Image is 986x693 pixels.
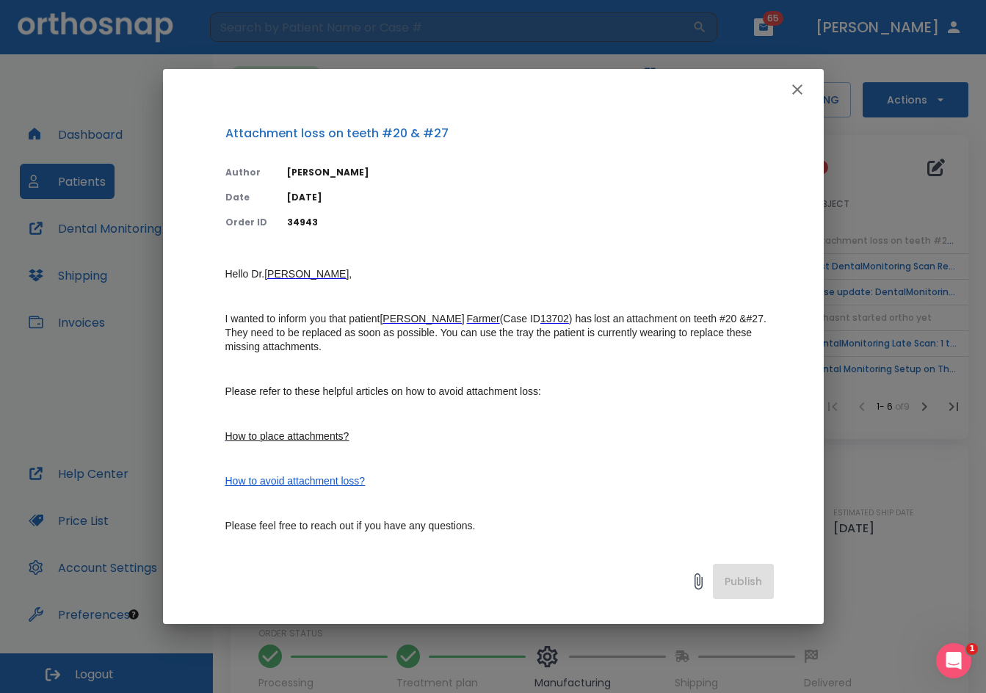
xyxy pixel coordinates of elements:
p: [DATE] [287,191,774,204]
span: I wanted to inform you that patient [225,313,380,324]
p: Attachment loss on teeth #20 & #27 [225,125,774,142]
span: ) has [569,313,592,324]
a: How to place attachments? [225,430,349,443]
a: [PERSON_NAME] [264,268,349,280]
p: 34943 [287,216,774,229]
span: (Case ID [500,313,540,324]
p: [PERSON_NAME] [287,166,774,179]
a: 13702 [540,313,569,325]
span: #27 [747,313,764,324]
span: Please feel free to reach out if you have any questions. [225,520,476,531]
span: on teeth #20 & [679,313,746,324]
span: 13702 [540,313,569,324]
span: [PERSON_NAME] [380,313,464,324]
span: , [349,268,352,280]
a: [PERSON_NAME] [380,313,464,325]
span: . They need to be replaced as soon as possible. You can use the tray the patient is currently wea... [225,313,769,352]
span: attachment [626,313,677,324]
span: Please refer to these helpful articles on how to avoid attachment loss: [225,385,541,397]
p: Author [225,166,269,179]
p: Order ID [225,216,269,229]
p: Date [225,191,269,204]
a: How to avoid attachment loss? [225,475,366,487]
span: Farmer [467,313,500,324]
span: Hello Dr. [225,268,265,280]
a: Farmer [467,313,500,325]
iframe: Intercom live chat [936,643,971,678]
span: 1 [966,643,978,655]
span: lost an [594,313,624,324]
ins: How to place attachments? [225,430,349,442]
